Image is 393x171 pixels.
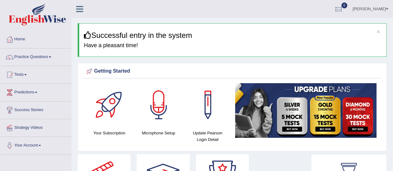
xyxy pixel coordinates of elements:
[186,130,229,143] h4: Update Pearson Login Detail
[84,43,382,49] h4: Have a pleasant time!
[0,31,71,46] a: Home
[0,84,71,99] a: Predictions
[0,137,71,152] a: Your Account
[341,2,348,8] span: 0
[85,67,380,76] div: Getting Started
[137,130,180,136] h4: Microphone Setup
[0,66,71,82] a: Tests
[84,31,382,39] h3: Successful entry in the system
[0,48,71,64] a: Practice Questions
[0,119,71,135] a: Strategy Videos
[377,28,380,35] button: ×
[88,130,131,136] h4: Your Subscription
[0,101,71,117] a: Success Stories
[235,83,377,138] img: small5.jpg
